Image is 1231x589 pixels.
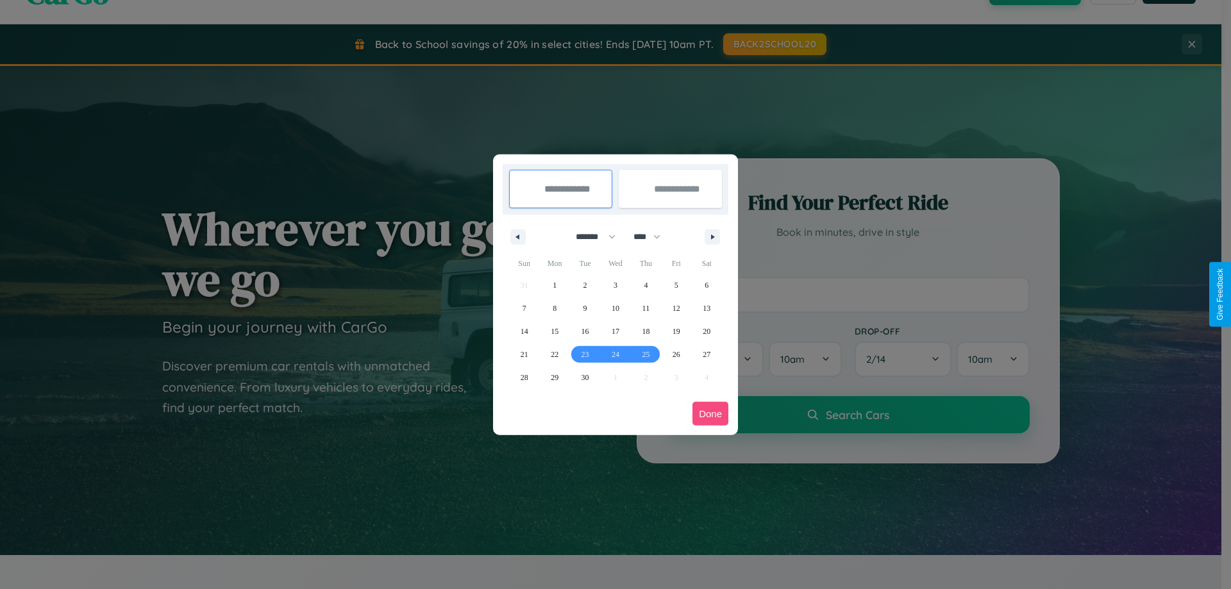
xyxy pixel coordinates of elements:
[692,274,722,297] button: 6
[631,343,661,366] button: 25
[551,343,558,366] span: 22
[582,320,589,343] span: 16
[612,343,619,366] span: 24
[673,297,680,320] span: 12
[551,366,558,389] span: 29
[705,274,708,297] span: 6
[661,343,691,366] button: 26
[570,366,600,389] button: 30
[600,274,630,297] button: 3
[539,274,569,297] button: 1
[583,297,587,320] span: 9
[600,320,630,343] button: 17
[692,297,722,320] button: 13
[673,343,680,366] span: 26
[570,274,600,297] button: 2
[631,274,661,297] button: 4
[692,402,728,426] button: Done
[600,343,630,366] button: 24
[523,297,526,320] span: 7
[642,343,649,366] span: 25
[582,343,589,366] span: 23
[551,320,558,343] span: 15
[570,320,600,343] button: 16
[553,274,557,297] span: 1
[1216,269,1225,320] div: Give Feedback
[539,366,569,389] button: 29
[570,343,600,366] button: 23
[509,253,539,274] span: Sun
[614,274,617,297] span: 3
[612,320,619,343] span: 17
[509,343,539,366] button: 21
[703,343,710,366] span: 27
[539,253,569,274] span: Mon
[570,297,600,320] button: 9
[692,320,722,343] button: 20
[661,253,691,274] span: Fri
[631,253,661,274] span: Thu
[642,297,650,320] span: 11
[539,297,569,320] button: 8
[692,253,722,274] span: Sat
[642,320,649,343] span: 18
[582,366,589,389] span: 30
[539,320,569,343] button: 15
[521,320,528,343] span: 14
[674,274,678,297] span: 5
[521,343,528,366] span: 21
[661,320,691,343] button: 19
[553,297,557,320] span: 8
[583,274,587,297] span: 2
[692,343,722,366] button: 27
[521,366,528,389] span: 28
[631,297,661,320] button: 11
[661,297,691,320] button: 12
[612,297,619,320] span: 10
[703,297,710,320] span: 13
[509,366,539,389] button: 28
[644,274,648,297] span: 4
[661,274,691,297] button: 5
[703,320,710,343] span: 20
[509,297,539,320] button: 7
[570,253,600,274] span: Tue
[539,343,569,366] button: 22
[673,320,680,343] span: 19
[600,253,630,274] span: Wed
[631,320,661,343] button: 18
[600,297,630,320] button: 10
[509,320,539,343] button: 14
